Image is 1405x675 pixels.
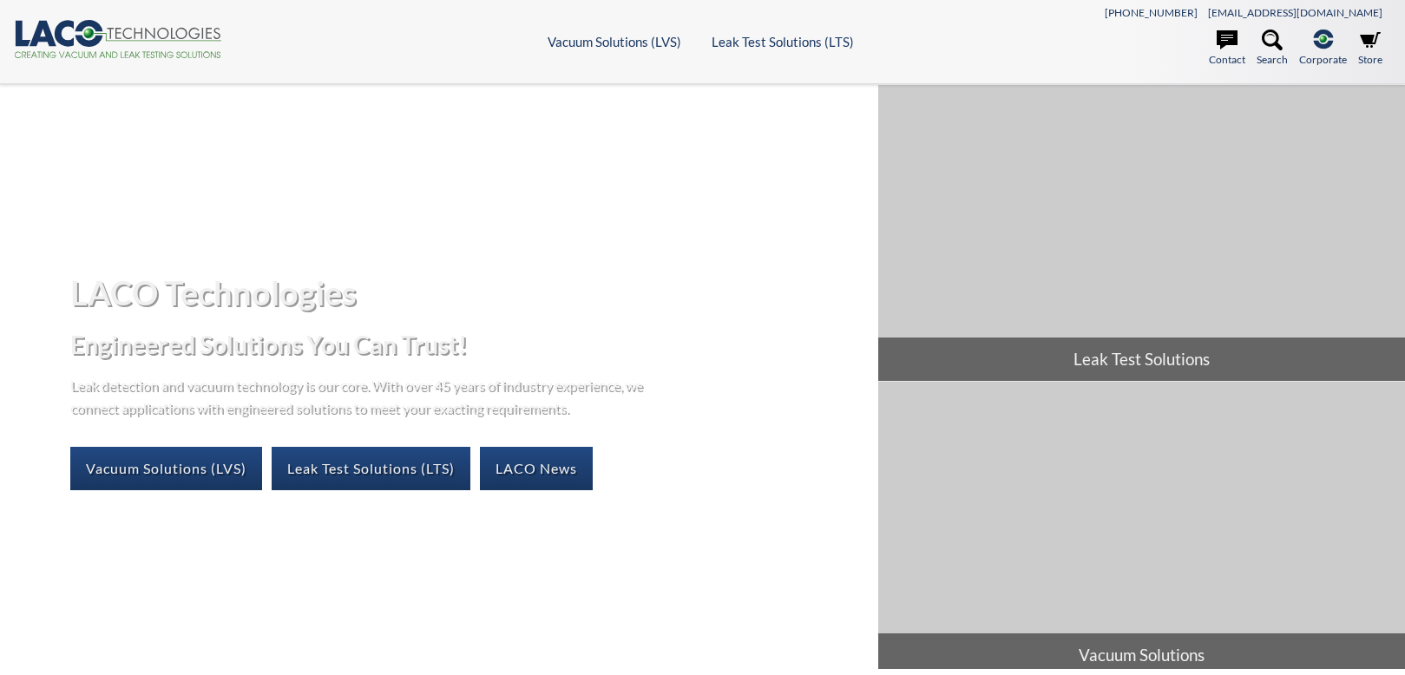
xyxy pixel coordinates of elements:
[1299,51,1347,68] span: Corporate
[70,272,864,314] h1: LACO Technologies
[878,85,1405,381] a: Leak Test Solutions
[1209,29,1245,68] a: Contact
[272,447,470,490] a: Leak Test Solutions (LTS)
[712,34,854,49] a: Leak Test Solutions (LTS)
[1257,29,1288,68] a: Search
[1208,6,1382,19] a: [EMAIL_ADDRESS][DOMAIN_NAME]
[878,337,1405,381] span: Leak Test Solutions
[70,329,864,361] h2: Engineered Solutions You Can Trust!
[1105,6,1198,19] a: [PHONE_NUMBER]
[548,34,681,49] a: Vacuum Solutions (LVS)
[1358,29,1382,68] a: Store
[480,447,593,490] a: LACO News
[70,447,262,490] a: Vacuum Solutions (LVS)
[70,374,652,418] p: Leak detection and vacuum technology is our core. With over 45 years of industry experience, we c...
